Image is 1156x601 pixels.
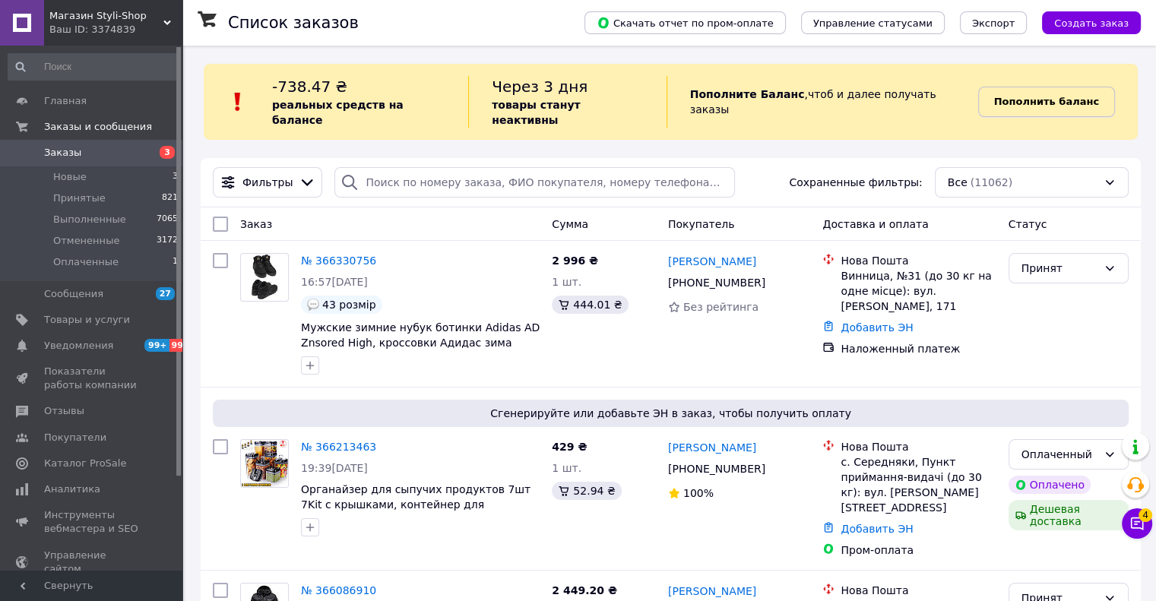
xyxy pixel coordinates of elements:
[44,549,141,576] span: Управление сайтом
[173,170,178,184] span: 3
[240,253,289,302] a: Фото товару
[665,458,768,479] div: [PHONE_NUMBER]
[552,218,588,230] span: Сумма
[226,90,249,113] img: :exclamation:
[44,431,106,444] span: Покупатели
[53,191,106,205] span: Принятые
[972,17,1015,29] span: Экспорт
[301,483,530,541] a: Органайзер для сыпучих продуктов 7шт 7Kit с крышками, контейнер для хранения пищевых продуктов, г...
[44,508,141,536] span: Инструменты вебмастера и SEO
[53,255,119,269] span: Оплаченные
[1122,508,1152,539] button: Чат с покупателем4
[841,341,996,356] div: Наложенный платеж
[667,76,978,128] div: , чтоб и далее получать заказы
[44,339,113,353] span: Уведомления
[173,255,178,269] span: 1
[492,77,588,96] span: Через 3 дня
[552,255,598,267] span: 2 996 ₴
[841,454,996,515] div: с. Середняки, Пункт приймання-видачі (до 30 кг): вул. [PERSON_NAME][STREET_ADDRESS]
[156,287,175,300] span: 27
[53,170,87,184] span: Новые
[597,16,774,30] span: Скачать отчет по пром-оплате
[157,234,178,248] span: 3172
[334,167,735,198] input: Поиск по номеру заказа, ФИО покупателя, номеру телефона, Email, номеру накладной
[552,482,621,500] div: 52.94 ₴
[301,462,368,474] span: 19:39[DATE]
[971,176,1012,188] span: (11062)
[668,218,735,230] span: Покупатель
[53,234,119,248] span: Отмененные
[301,321,540,364] a: Мужские зимние нубук ботинки Adidas AD Znsored High, кроссовки Адидас зима черные на флисе. Мужск...
[241,440,288,487] img: Фото товару
[162,191,178,205] span: 821
[49,9,163,23] span: Магазин Styli-Shop
[841,583,996,598] div: Нова Пошта
[841,268,996,314] div: Винница, №31 (до 30 кг на одне місце): вул. [PERSON_NAME], 171
[250,254,280,301] img: Фото товару
[1021,260,1097,277] div: Принят
[813,17,933,29] span: Управление статусами
[1054,17,1129,29] span: Создать заказ
[960,11,1027,34] button: Экспорт
[1009,218,1047,230] span: Статус
[948,175,968,190] span: Все
[44,287,103,301] span: Сообщения
[1009,476,1091,494] div: Оплачено
[301,276,368,288] span: 16:57[DATE]
[584,11,786,34] button: Скачать отчет по пром-оплате
[552,584,617,596] span: 2 449.20 ₴
[44,457,126,470] span: Каталог ProSale
[668,254,756,269] a: [PERSON_NAME]
[668,440,756,455] a: [PERSON_NAME]
[44,482,100,496] span: Аналитика
[841,542,996,558] div: Пром-оплата
[978,87,1115,117] a: Пополнить баланс
[683,301,759,313] span: Без рейтинга
[552,276,581,288] span: 1 шт.
[1021,446,1097,463] div: Оплаченный
[44,365,141,392] span: Показатели работы компании
[228,14,359,32] h1: Список заказов
[841,321,913,334] a: Добавить ЭН
[1139,508,1152,522] span: 4
[322,299,376,311] span: 43 розмір
[8,53,179,81] input: Поиск
[144,339,169,352] span: 99+
[552,441,587,453] span: 429 ₴
[552,462,581,474] span: 1 шт.
[841,523,913,535] a: Добавить ЭН
[272,77,347,96] span: -738.47 ₴
[665,272,768,293] div: [PHONE_NUMBER]
[272,99,404,126] b: реальных средств на балансе
[44,404,84,418] span: Отзывы
[789,175,922,190] span: Сохраненные фильтры:
[44,313,130,327] span: Товары и услуги
[492,99,580,126] b: товары станут неактивны
[301,441,376,453] a: № 366213463
[690,88,805,100] b: Пополните Баланс
[53,213,126,226] span: Выполненные
[301,584,376,596] a: № 366086910
[49,23,182,36] div: Ваш ID: 3374839
[240,439,289,488] a: Фото товару
[44,120,152,134] span: Заказы и сообщения
[44,146,81,160] span: Заказы
[683,487,714,499] span: 100%
[1042,11,1141,34] button: Создать заказ
[240,218,272,230] span: Заказ
[801,11,945,34] button: Управление статусами
[44,94,87,108] span: Главная
[157,213,178,226] span: 7065
[160,146,175,159] span: 3
[307,299,319,311] img: :speech_balloon:
[841,439,996,454] div: Нова Пошта
[242,175,293,190] span: Фильтры
[169,339,195,352] span: 99+
[822,218,928,230] span: Доставка и оплата
[219,406,1123,421] span: Сгенерируйте или добавьте ЭН в заказ, чтобы получить оплату
[1009,500,1129,530] div: Дешевая доставка
[841,253,996,268] div: Нова Пошта
[994,96,1099,107] b: Пополнить баланс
